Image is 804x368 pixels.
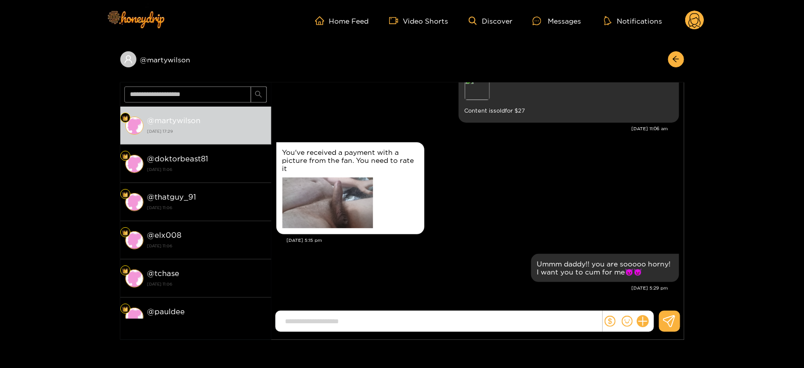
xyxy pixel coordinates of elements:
a: Discover [469,17,513,25]
div: Aug. 26, 5:15 pm [276,142,424,234]
span: video-camera [389,16,403,25]
strong: @ elx008 [148,231,182,239]
img: Fan Level [122,306,128,312]
strong: @ thatguy_91 [148,193,196,201]
div: [DATE] 5:29 pm [276,285,669,292]
div: @martywilson [120,51,271,67]
div: Ummm daddy!! you are sooooo horny! I want you to cum for me😈😈 [537,260,673,276]
strong: @ pauldee [148,307,185,316]
strong: [DATE] 11:06 [148,241,266,250]
div: [DATE] 11:06 am [276,125,669,132]
a: Video Shorts [389,16,449,25]
img: conversation [125,231,143,249]
img: conversation [125,155,143,173]
a: Click to view full content [282,198,373,207]
strong: [DATE] 11:06 [148,280,266,289]
span: smile [622,316,633,327]
button: Notifications [601,16,665,26]
div: Aug. 25, 11:06 am [459,50,679,123]
div: Aug. 26, 5:29 pm [531,254,679,282]
a: Home Feed [315,16,369,25]
button: arrow-left [668,51,684,67]
span: dollar [605,316,616,327]
img: Fan Level [122,115,128,121]
button: dollar [603,314,618,329]
strong: [DATE] 11:06 [148,165,266,174]
span: home [315,16,329,25]
div: [DATE] 5:15 pm [287,237,679,244]
strong: @ tchase [148,269,180,278]
button: search [251,86,267,103]
img: conversation [125,193,143,211]
strong: [DATE] 17:29 [148,127,266,136]
strong: [DATE] 11:06 [148,203,266,212]
img: Fan Level [122,153,128,159]
img: conversation [125,117,143,135]
strong: @ doktorbeast81 [148,154,208,163]
span: arrow-left [672,55,680,64]
strong: @ martywilson [148,116,201,125]
small: Content is sold for $ 27 [465,105,673,117]
img: Fan Level [122,230,128,236]
strong: [DATE] 11:06 [148,318,266,327]
div: You've received a payment with a picture from the fan. You need to rate it [282,148,418,172]
span: search [255,90,262,99]
img: conversation [125,308,143,326]
div: Messages [533,15,581,27]
img: Fan Level [122,192,128,198]
span: user [124,55,133,64]
img: conversation [125,269,143,288]
img: Fan Level [122,268,128,274]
